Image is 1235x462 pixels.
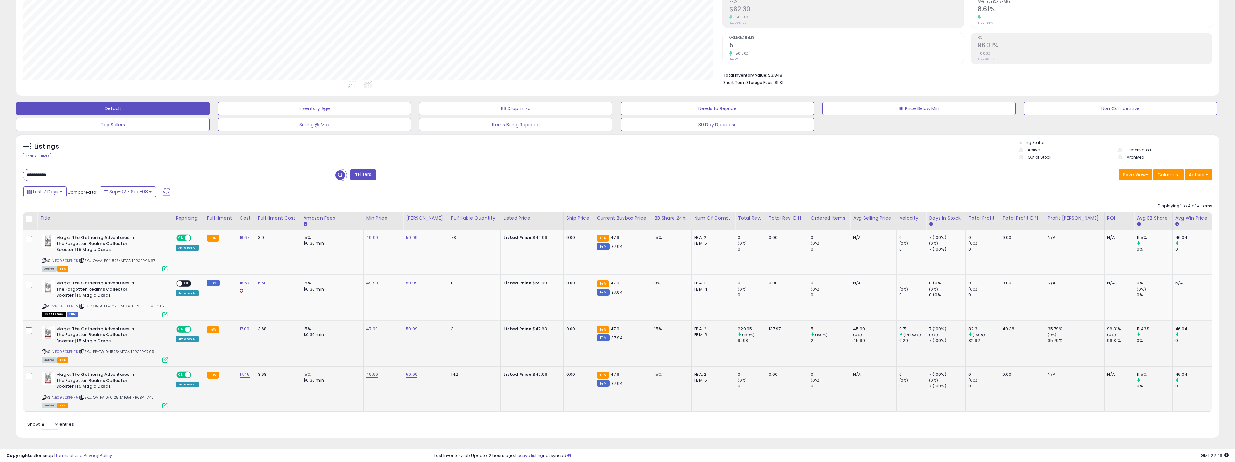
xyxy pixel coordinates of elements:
[899,326,926,332] div: 0.71
[34,142,59,151] h5: Listings
[1024,102,1217,115] button: Non Competitive
[1137,292,1172,298] div: 0%
[611,234,620,241] span: 47.9
[899,246,926,252] div: 0
[597,380,609,387] small: FBM
[109,189,148,195] span: Sep-02 - Sep-08
[406,326,417,332] a: 59.99
[929,378,938,383] small: (0%)
[1048,326,1104,332] div: 35.79%
[566,215,591,221] div: Ship Price
[811,372,850,377] div: 0
[853,332,862,337] small: (0%)
[6,452,30,458] strong: Copyright
[929,241,938,246] small: (0%)
[42,357,57,363] span: All listings currently available for purchase on Amazon
[1201,452,1229,458] span: 2025-09-16 22:46 GMT
[1175,326,1212,332] div: 46.04
[1107,338,1134,344] div: 96.31%
[694,372,730,377] div: FBA: 2
[1137,383,1172,389] div: 0%
[723,80,774,85] b: Short Term Storage Fees:
[968,215,997,221] div: Total Profit
[1175,280,1207,286] div: N/A
[42,280,168,316] div: ASIN:
[597,215,649,221] div: Current Buybox Price
[451,280,496,286] div: 0
[694,235,730,241] div: FBA: 2
[566,372,589,377] div: 0.00
[1019,140,1219,146] p: Listing States:
[738,235,766,241] div: 0
[723,72,767,78] b: Total Inventory Value:
[1137,287,1146,292] small: (0%)
[304,235,359,241] div: 15%
[1175,383,1212,389] div: 0
[366,234,378,241] a: 49.99
[929,215,963,221] div: Days In Stock
[1107,326,1134,332] div: 96.31%
[55,303,78,309] a: B093CKPNF5
[929,246,965,252] div: 7 (100%)
[240,215,252,221] div: Cost
[42,235,168,271] div: ASIN:
[42,372,55,385] img: 51vMQ6bRkXS._SL40_.jpg
[42,403,57,408] span: All listings currently available for purchase on Amazon
[366,280,378,286] a: 49.99
[738,287,747,292] small: (0%)
[822,102,1016,115] button: BB Price Below Min
[694,280,730,286] div: FBA: 1
[811,378,820,383] small: (0%)
[258,235,296,241] div: 3.9
[27,421,74,427] span: Show: entries
[694,215,732,221] div: Num of Comp.
[929,372,965,377] div: 7 (100%)
[176,382,198,387] div: Amazon AI
[811,292,850,298] div: 0
[815,332,828,337] small: (150%)
[899,241,908,246] small: (0%)
[732,15,749,20] small: 150.00%
[899,280,926,286] div: 0
[1175,235,1212,241] div: 46.04
[207,280,220,286] small: FBM
[597,372,609,379] small: FBA
[503,280,559,286] div: $59.99
[732,51,749,56] small: 150.00%
[1003,215,1042,221] div: Total Profit Diff.
[611,335,623,341] span: 37.94
[1107,372,1129,377] div: N/A
[738,292,766,298] div: 0
[55,258,78,263] a: B093CKPNF5
[304,372,359,377] div: 15%
[1153,169,1184,180] button: Columns
[406,280,417,286] a: 59.99
[451,235,496,241] div: 73
[611,371,620,377] span: 47.9
[207,215,234,221] div: Fulfillment
[304,215,361,221] div: Amazon Fees
[419,118,612,131] button: Items Being Repriced
[1137,338,1172,344] div: 0%
[1003,326,1040,332] div: 49.38
[503,371,533,377] b: Listed Price:
[597,280,609,287] small: FBA
[207,372,219,379] small: FBA
[769,372,803,377] div: 0.00
[611,280,620,286] span: 47.9
[899,383,926,389] div: 0
[654,326,686,332] div: 15%
[968,378,977,383] small: (0%)
[611,380,623,386] span: 37.94
[978,21,993,25] small: Prev: 0.00%
[406,371,417,378] a: 59.99
[304,332,359,338] div: $0.30 min
[176,215,201,221] div: Repricing
[176,290,198,296] div: Amazon AI
[566,280,589,286] div: 0.00
[451,372,496,377] div: 142
[1119,169,1152,180] button: Save View
[406,215,445,221] div: [PERSON_NAME]
[304,221,307,227] small: Amazon Fees.
[434,453,1229,459] div: Last InventoryLab Update: 2 hours ago, not synced.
